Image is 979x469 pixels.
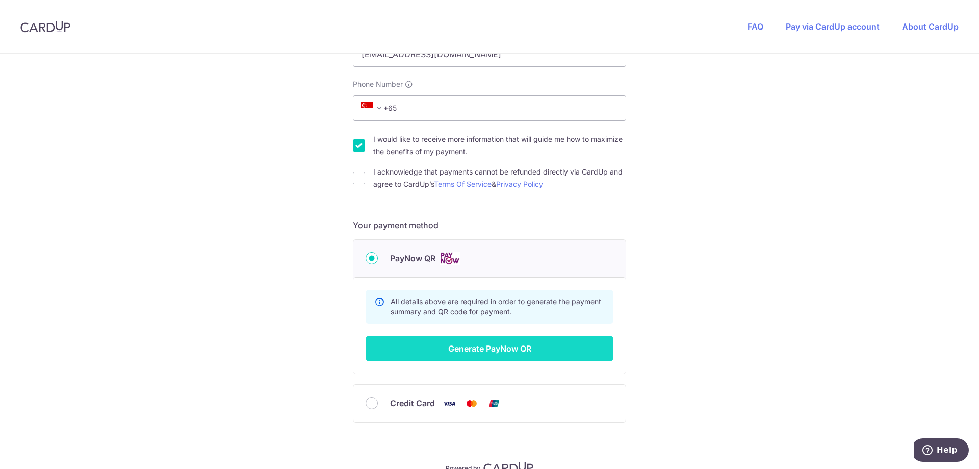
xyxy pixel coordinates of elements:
img: Mastercard [461,397,482,410]
a: About CardUp [902,21,959,32]
img: Cards logo [440,252,460,265]
img: CardUp [20,20,70,33]
label: I would like to receive more information that will guide me how to maximize the benefits of my pa... [373,133,626,158]
img: Visa [439,397,459,410]
div: Credit Card Visa Mastercard Union Pay [366,397,613,410]
button: Generate PayNow QR [366,336,613,361]
label: I acknowledge that payments cannot be refunded directly via CardUp and agree to CardUp’s & [373,166,626,190]
h5: Your payment method [353,219,626,231]
a: Pay via CardUp account [786,21,880,32]
a: Privacy Policy [496,180,543,188]
span: PayNow QR [390,252,435,264]
a: Terms Of Service [434,180,492,188]
span: All details above are required in order to generate the payment summary and QR code for payment. [391,297,601,316]
span: +65 [361,102,385,114]
img: Union Pay [484,397,504,410]
span: Credit Card [390,397,435,409]
div: PayNow QR Cards logo [366,252,613,265]
iframe: Opens a widget where you can find more information [914,438,969,464]
a: FAQ [748,21,763,32]
span: +65 [358,102,404,114]
span: Phone Number [353,79,403,89]
input: Email address [353,41,626,67]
